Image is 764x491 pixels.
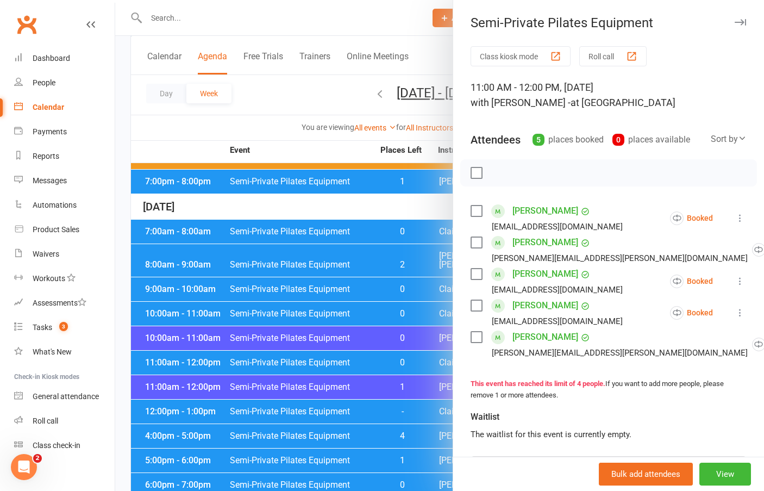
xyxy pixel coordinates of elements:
strong: This event has reached its limit of 4 people. [471,380,605,388]
div: Sort by [711,132,747,146]
div: Waivers [33,250,59,258]
div: Automations [33,201,77,209]
div: [EMAIL_ADDRESS][DOMAIN_NAME] [492,220,623,234]
a: General attendance kiosk mode [14,384,115,409]
div: [PERSON_NAME][EMAIL_ADDRESS][PERSON_NAME][DOMAIN_NAME] [492,251,748,265]
div: 5 [533,134,544,146]
div: Calendar [33,103,64,111]
span: at [GEOGRAPHIC_DATA] [571,97,675,108]
button: Roll call [579,46,647,66]
a: Clubworx [13,11,40,38]
div: Booked [670,275,713,288]
div: What's New [33,347,72,356]
div: Workouts [33,274,65,283]
a: Reports [14,144,115,169]
div: [PERSON_NAME][EMAIL_ADDRESS][PERSON_NAME][DOMAIN_NAME] [492,346,748,360]
a: Waivers [14,242,115,266]
a: Calendar [14,95,115,120]
div: People [33,78,55,87]
div: Product Sales [33,225,79,234]
div: Assessments [33,299,86,307]
a: Tasks 3 [14,315,115,340]
button: Bulk add attendees [599,463,693,486]
div: places available [612,132,690,147]
div: Dashboard [33,54,70,63]
button: Class kiosk mode [471,46,571,66]
a: [PERSON_NAME] [512,202,578,220]
a: What's New [14,340,115,364]
button: View [699,463,751,486]
div: [EMAIL_ADDRESS][DOMAIN_NAME] [492,283,623,297]
a: Workouts [14,266,115,291]
div: Attendees [471,132,521,147]
a: Automations [14,193,115,217]
div: Class check-in [33,441,80,450]
div: 0 [612,134,624,146]
div: Payments [33,127,67,136]
div: Booked [670,306,713,320]
div: If you want to add more people, please remove 1 or more attendees. [471,378,747,401]
div: The waitlist for this event is currently empty. [471,428,747,441]
a: Dashboard [14,46,115,71]
div: Messages [33,176,67,185]
a: [PERSON_NAME] [512,328,578,346]
a: People [14,71,115,95]
a: Assessments [14,291,115,315]
div: Roll call [33,417,58,425]
div: General attendance [33,392,99,401]
a: [PERSON_NAME] [512,234,578,251]
div: [EMAIL_ADDRESS][DOMAIN_NAME] [492,314,623,328]
div: 11:00 AM - 12:00 PM, [DATE] [471,80,747,110]
div: Booked [670,212,713,225]
div: places booked [533,132,604,147]
a: Roll call [14,409,115,433]
span: 3 [59,322,68,331]
a: [PERSON_NAME] [512,297,578,314]
span: 2 [33,454,42,463]
input: Search to add to waitlist [471,456,747,479]
a: Messages [14,169,115,193]
div: Tasks [33,323,52,332]
div: Waitlist [471,409,502,425]
div: Semi-Private Pilates Equipment [453,15,764,30]
a: Product Sales [14,217,115,242]
a: [PERSON_NAME] [512,265,578,283]
span: with [PERSON_NAME] - [471,97,571,108]
a: Class kiosk mode [14,433,115,458]
div: Reports [33,152,59,160]
a: Payments [14,120,115,144]
iframe: Intercom live chat [11,454,37,480]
